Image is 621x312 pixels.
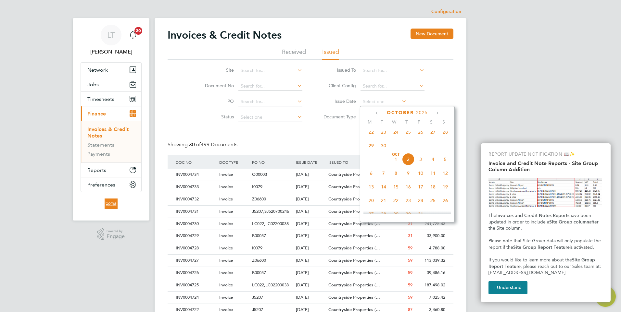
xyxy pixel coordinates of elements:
[294,292,327,304] div: [DATE]
[168,141,239,148] div: Showing
[377,139,390,152] span: 30
[361,97,407,106] input: Select one
[427,181,439,193] span: 18
[328,221,380,226] span: Countryside Properties (…
[189,141,237,148] span: 499 Documents
[294,169,327,181] div: [DATE]
[219,184,233,189] span: Invoice
[488,213,496,218] span: The
[390,181,402,193] span: 15
[327,155,381,170] div: ISSUED TO
[319,114,356,120] label: Document Type
[87,67,108,73] span: Network
[219,294,233,300] span: Invoice
[328,258,380,263] span: Countryside Properties (…
[294,155,327,170] div: ISSUE DATE
[252,282,289,288] span: LC022,LC02200038
[252,172,267,177] span: O00003
[328,233,380,238] span: Countryside Properties (…
[390,194,402,207] span: 22
[196,67,234,73] label: Site
[390,126,402,138] span: 24
[439,167,451,179] span: 12
[488,160,603,173] h2: Invoice and Credit Note Reports - Site Group Column Addition
[411,29,453,39] button: New Document
[87,81,99,88] span: Jobs
[105,198,117,209] img: borneltd-logo-retina.png
[174,206,218,218] div: INV0004731
[400,119,413,125] span: T
[294,218,327,230] div: [DATE]
[365,126,377,138] span: 22
[196,114,234,120] label: Status
[238,97,302,106] input: Search for...
[414,242,447,254] div: 4,788.00
[219,172,233,177] span: Invoice
[377,208,390,220] span: 28
[402,126,414,138] span: 25
[425,119,437,125] span: S
[328,282,380,288] span: Countryside Properties (…
[414,167,427,179] span: 10
[408,221,412,226] span: 31
[294,193,327,205] div: [DATE]
[437,119,450,125] span: S
[439,181,451,193] span: 19
[414,194,427,207] span: 24
[107,228,125,234] span: Powered by
[408,270,412,275] span: 59
[294,242,327,254] div: [DATE]
[328,245,380,251] span: Countryside Properties (…
[414,279,447,291] div: 187,498.02
[294,206,327,218] div: [DATE]
[174,255,218,267] div: INV0004727
[365,194,377,207] span: 20
[377,126,390,138] span: 23
[81,198,142,209] a: Go to home page
[328,196,380,202] span: Countryside Properties (…
[390,208,402,220] span: 29
[414,126,427,138] span: 26
[73,18,149,221] nav: Main navigation
[488,257,572,263] span: If you would like to learn more about the
[387,110,414,115] span: October
[189,141,201,148] span: 30 of
[365,208,377,220] span: 27
[168,29,282,42] h2: Invoices & Credit Notes
[427,126,439,138] span: 27
[238,82,302,91] input: Search for...
[402,153,414,165] span: 2
[252,196,266,202] span: Z06600
[107,234,125,239] span: Engage
[361,66,425,75] input: Search for...
[390,153,402,165] span: 1
[414,208,427,220] span: 31
[488,281,527,294] button: I Understand
[252,294,263,300] span: J5207
[294,267,327,279] div: [DATE]
[365,139,377,152] span: 29
[414,267,447,279] div: 39,486.16
[402,167,414,179] span: 9
[250,155,294,170] div: PO NO
[488,213,592,225] span: have been updated in order to include a
[408,258,412,263] span: 59
[87,182,115,188] span: Preferences
[361,82,425,91] input: Search for...
[427,167,439,179] span: 11
[408,294,412,300] span: 59
[328,270,380,275] span: Countryside Properties (…
[413,119,425,125] span: F
[549,219,589,225] strong: Site Group column
[365,167,377,179] span: 6
[81,25,142,56] a: Go to account details
[319,83,356,89] label: Client Config
[439,153,451,165] span: 5
[328,209,380,214] span: Countryside Properties (…
[252,245,262,251] span: I0079
[431,5,461,18] li: Configuration
[174,193,218,205] div: INV0004732
[402,208,414,220] span: 30
[174,279,218,291] div: INV0004725
[294,255,327,267] div: [DATE]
